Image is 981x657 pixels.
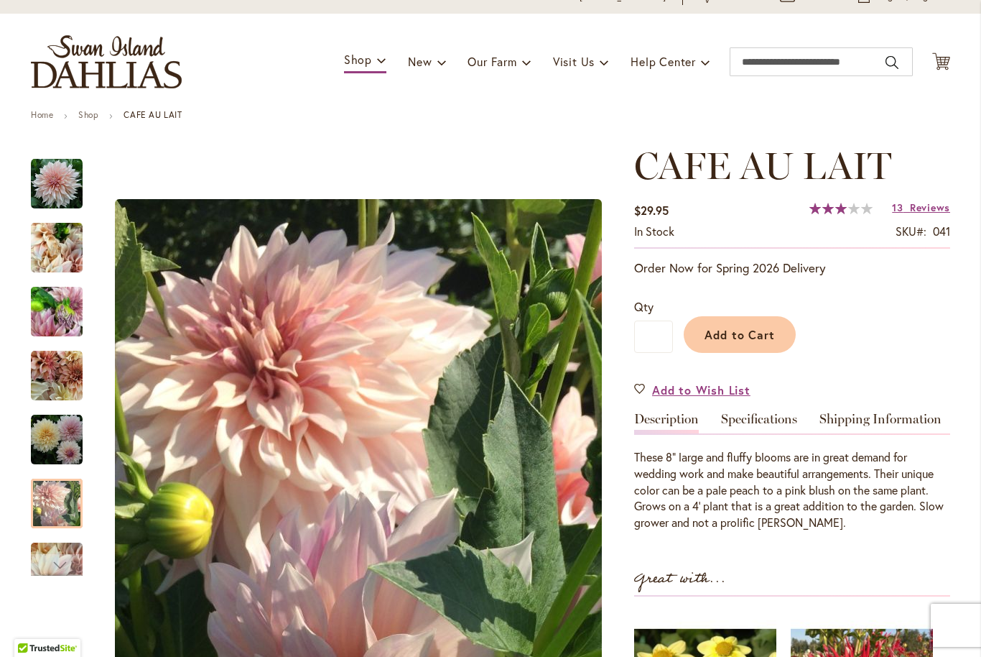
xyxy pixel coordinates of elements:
div: 60% [809,203,873,214]
img: Café Au Lait [31,213,83,282]
div: Café Au Lait [31,336,97,400]
strong: CAFE AU LAIT [124,109,182,120]
div: These 8" large and fluffy blooms are in great demand for wedding work and make beautiful arrangem... [634,449,950,531]
a: Add to Wish List [634,382,750,398]
span: Visit Us [553,54,595,69]
div: Café Au Lait [31,272,97,336]
div: Café Au Lait [31,144,97,208]
img: Café Au Lait [31,350,83,402]
strong: SKU [896,224,926,239]
span: Add to Wish List [652,382,750,398]
span: CAFE AU LAIT [634,143,891,188]
div: Next [31,554,83,576]
iframe: Launch Accessibility Center [11,606,51,646]
a: Home [31,109,53,120]
div: Café Au Lait [31,464,97,528]
div: Café Au Lait [31,400,97,464]
div: Availability [634,224,674,240]
a: Shipping Information [819,413,942,433]
img: Café Au Lait [31,158,83,210]
div: Detailed Product Info [634,413,950,531]
a: Description [634,413,699,433]
span: Qty [634,299,654,314]
a: 13 Reviews [892,201,950,214]
span: In stock [634,224,674,239]
img: Café Au Lait [31,414,83,466]
span: Our Farm [468,54,516,69]
p: Order Now for Spring 2026 Delivery [634,259,950,277]
span: Help Center [631,54,696,69]
span: $29.95 [634,203,669,218]
div: Café Au Lait [31,528,97,592]
strong: Great with... [634,567,726,591]
span: Reviews [910,201,950,214]
img: Café Au Lait [31,277,83,346]
div: 041 [933,224,950,240]
span: New [408,54,432,69]
button: Add to Cart [684,316,796,353]
span: Add to Cart [705,327,776,342]
div: Café Au Lait [31,208,97,272]
span: Shop [344,52,372,67]
span: 13 [892,201,903,214]
a: Shop [78,109,98,120]
a: store logo [31,35,182,88]
a: Specifications [721,413,797,433]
